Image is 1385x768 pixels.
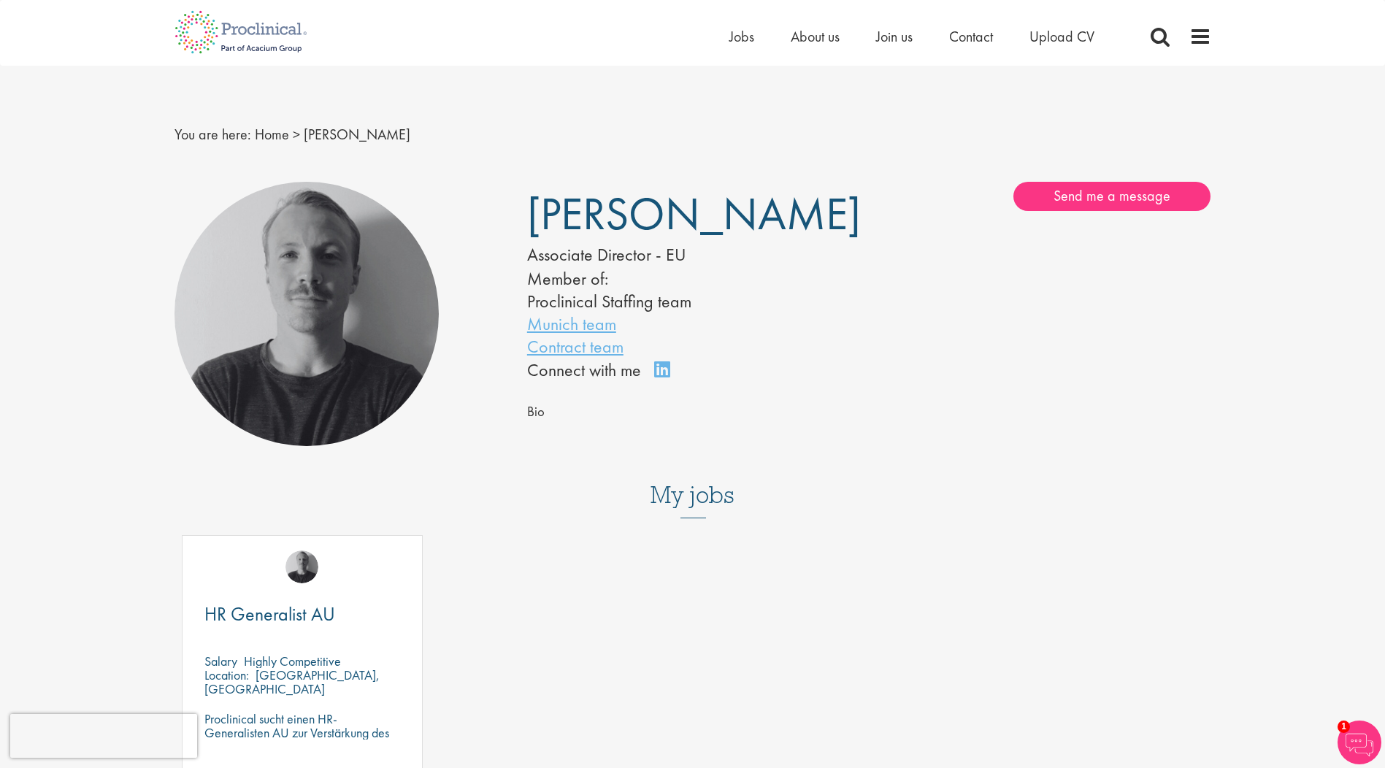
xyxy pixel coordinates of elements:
p: Highly Competitive [244,653,341,669]
a: Join us [876,27,913,46]
span: Salary [204,653,237,669]
a: HR Generalist AU [204,605,400,623]
iframe: reCAPTCHA [10,714,197,758]
a: Contact [949,27,993,46]
img: Felix Zimmer [174,182,440,447]
a: Send me a message [1013,182,1211,211]
a: breadcrumb link [255,125,289,144]
p: [GEOGRAPHIC_DATA], [GEOGRAPHIC_DATA] [204,667,380,697]
a: Contract team [527,335,624,358]
span: [PERSON_NAME] [527,185,861,243]
span: HR Generalist AU [204,602,335,626]
a: Munich team [527,312,616,335]
a: About us [791,27,840,46]
span: Bio [527,403,545,421]
span: > [293,125,300,144]
a: Upload CV [1029,27,1094,46]
h3: My jobs [174,483,1211,507]
li: Proclinical Staffing team [527,290,825,312]
img: Felix Zimmer [285,550,318,583]
span: [PERSON_NAME] [304,125,410,144]
span: You are here: [174,125,251,144]
img: Chatbot [1338,721,1381,764]
span: 1 [1338,721,1350,733]
p: Proclinical sucht einen HR-Generalisten AU zur Verstärkung des Teams unseres Kunden in [GEOGRAPHI... [204,712,400,767]
div: Associate Director - EU [527,242,825,267]
label: Member of: [527,267,608,290]
span: Location: [204,667,249,683]
a: Jobs [729,27,754,46]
